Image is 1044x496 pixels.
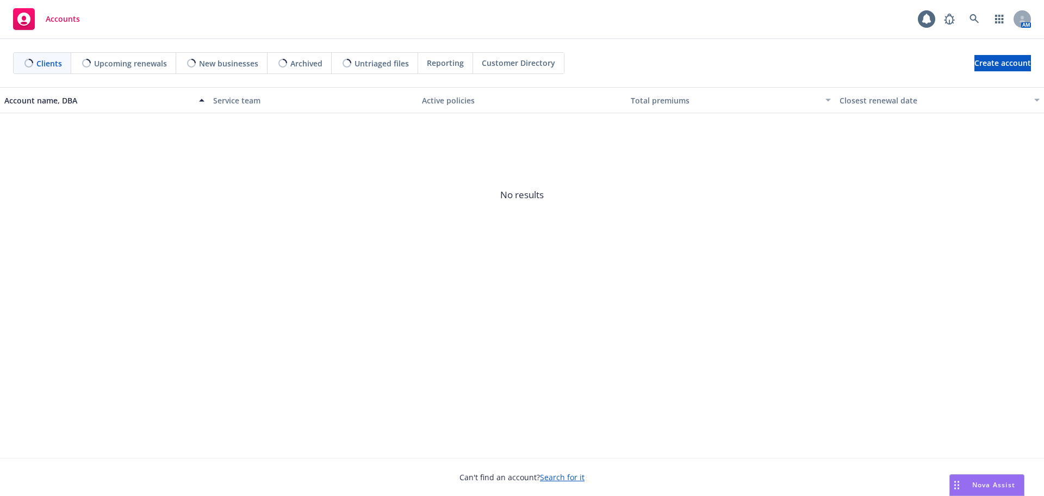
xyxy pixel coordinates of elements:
[974,53,1031,74] span: Create account
[290,58,322,69] span: Archived
[94,58,167,69] span: Upcoming renewals
[989,8,1010,30] a: Switch app
[199,58,258,69] span: New businesses
[46,15,80,23] span: Accounts
[631,95,819,106] div: Total premiums
[4,95,192,106] div: Account name, DBA
[972,480,1015,489] span: Nova Assist
[355,58,409,69] span: Untriaged files
[36,58,62,69] span: Clients
[540,472,585,482] a: Search for it
[418,87,626,113] button: Active policies
[950,475,964,495] div: Drag to move
[209,87,418,113] button: Service team
[835,87,1044,113] button: Closest renewal date
[427,57,464,69] span: Reporting
[974,55,1031,71] a: Create account
[939,8,960,30] a: Report a Bug
[964,8,985,30] a: Search
[422,95,622,106] div: Active policies
[459,471,585,483] span: Can't find an account?
[482,57,555,69] span: Customer Directory
[949,474,1024,496] button: Nova Assist
[840,95,1028,106] div: Closest renewal date
[213,95,413,106] div: Service team
[626,87,835,113] button: Total premiums
[9,4,84,34] a: Accounts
